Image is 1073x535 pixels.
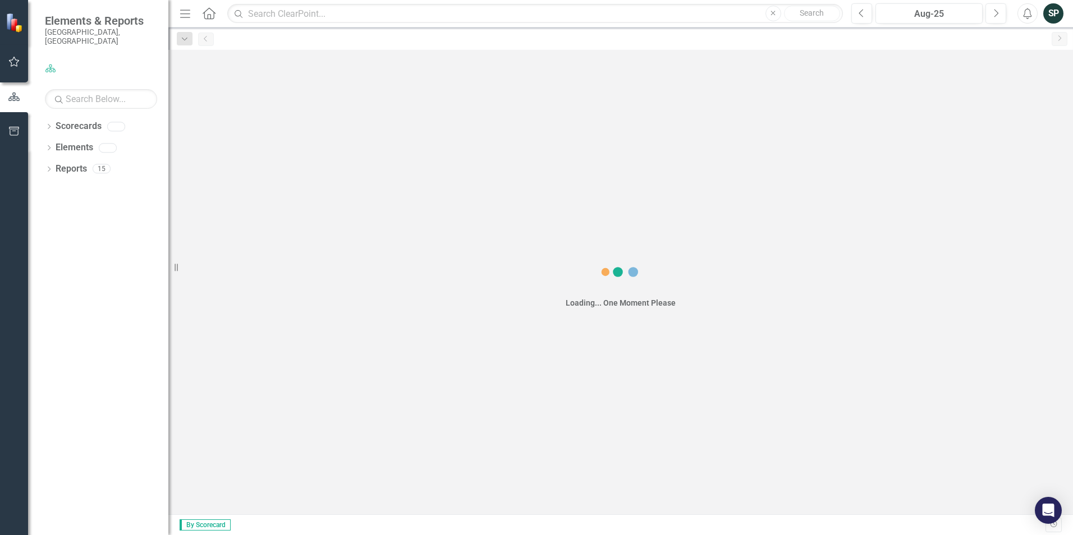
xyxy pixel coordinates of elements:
[4,12,26,33] img: ClearPoint Strategy
[56,141,93,154] a: Elements
[45,27,157,46] small: [GEOGRAPHIC_DATA], [GEOGRAPHIC_DATA]
[93,164,111,174] div: 15
[1043,3,1063,24] button: SP
[800,8,824,17] span: Search
[45,14,157,27] span: Elements & Reports
[227,4,843,24] input: Search ClearPoint...
[566,297,676,308] div: Loading... One Moment Please
[56,120,102,133] a: Scorecards
[784,6,840,21] button: Search
[879,7,979,21] div: Aug-25
[1035,497,1062,524] div: Open Intercom Messenger
[180,519,231,531] span: By Scorecard
[875,3,983,24] button: Aug-25
[56,163,87,176] a: Reports
[45,89,157,109] input: Search Below...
